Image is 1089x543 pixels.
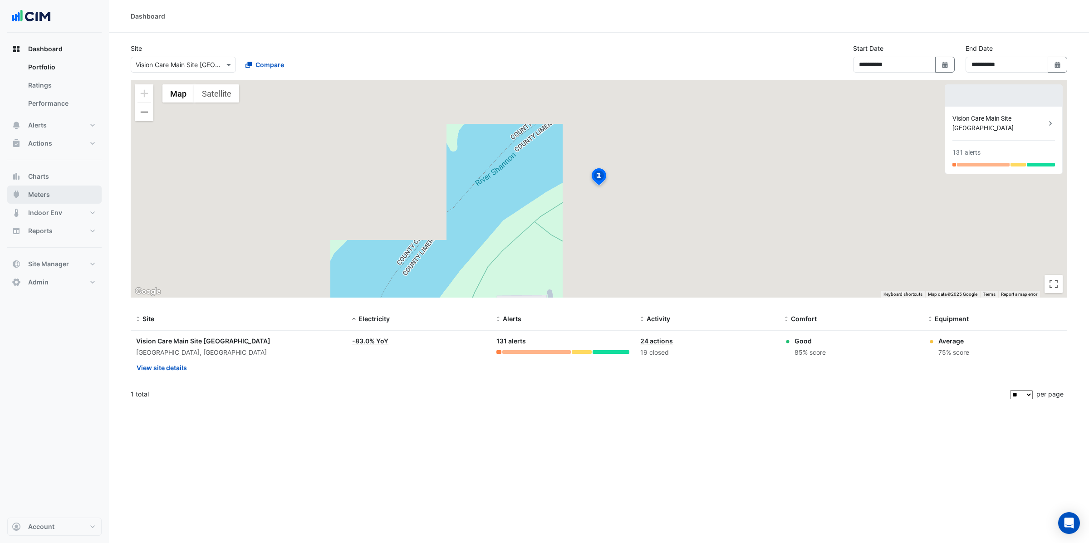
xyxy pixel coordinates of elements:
[640,347,774,358] div: 19 closed
[12,172,21,181] app-icon: Charts
[12,259,21,269] app-icon: Site Manager
[136,347,341,358] div: [GEOGRAPHIC_DATA], [GEOGRAPHIC_DATA]
[131,44,142,53] label: Site
[135,84,153,103] button: Zoom in
[952,148,981,157] div: 131 alerts
[503,315,521,323] span: Alerts
[1054,61,1062,68] fa-icon: Select Date
[983,292,996,297] a: Terms
[28,190,50,199] span: Meters
[7,255,102,273] button: Site Manager
[133,286,163,298] img: Google
[7,116,102,134] button: Alerts
[12,139,21,148] app-icon: Actions
[7,58,102,116] div: Dashboard
[1036,390,1064,398] span: per page
[1045,275,1063,293] button: Toggle fullscreen view
[133,286,163,298] a: Open this area in Google Maps (opens a new window)
[136,336,341,346] div: Vision Care Main Site [GEOGRAPHIC_DATA]
[136,360,187,376] button: View site details
[7,167,102,186] button: Charts
[496,336,630,347] div: 131 alerts
[12,226,21,235] app-icon: Reports
[352,337,388,345] a: -83.0% YoY
[11,7,52,25] img: Company Logo
[12,278,21,287] app-icon: Admin
[952,114,1046,133] div: Vision Care Main Site [GEOGRAPHIC_DATA]
[7,204,102,222] button: Indoor Env
[941,61,949,68] fa-icon: Select Date
[7,134,102,152] button: Actions
[1001,292,1037,297] a: Report a map error
[883,291,922,298] button: Keyboard shortcuts
[12,208,21,217] app-icon: Indoor Env
[647,315,670,323] span: Activity
[935,315,969,323] span: Equipment
[791,315,817,323] span: Comfort
[194,84,239,103] button: Show satellite imagery
[28,172,49,181] span: Charts
[21,94,102,113] a: Performance
[589,167,609,189] img: site-pin-selected.svg
[7,518,102,536] button: Account
[928,292,977,297] span: Map data ©2025 Google
[28,121,47,130] span: Alerts
[795,347,826,358] div: 85% score
[12,190,21,199] app-icon: Meters
[938,347,969,358] div: 75% score
[131,11,165,21] div: Dashboard
[7,186,102,204] button: Meters
[1058,512,1080,534] div: Open Intercom Messenger
[142,315,154,323] span: Site
[7,222,102,240] button: Reports
[358,315,390,323] span: Electricity
[240,57,290,73] button: Compare
[21,58,102,76] a: Portfolio
[12,121,21,130] app-icon: Alerts
[640,337,673,345] a: 24 actions
[795,336,826,346] div: Good
[162,84,194,103] button: Show street map
[12,44,21,54] app-icon: Dashboard
[28,278,49,287] span: Admin
[28,522,54,531] span: Account
[131,383,1008,406] div: 1 total
[28,139,52,148] span: Actions
[135,103,153,121] button: Zoom out
[28,208,62,217] span: Indoor Env
[7,273,102,291] button: Admin
[28,44,63,54] span: Dashboard
[853,44,883,53] label: Start Date
[966,44,993,53] label: End Date
[255,60,284,69] span: Compare
[938,336,969,346] div: Average
[21,76,102,94] a: Ratings
[28,226,53,235] span: Reports
[7,40,102,58] button: Dashboard
[28,259,69,269] span: Site Manager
